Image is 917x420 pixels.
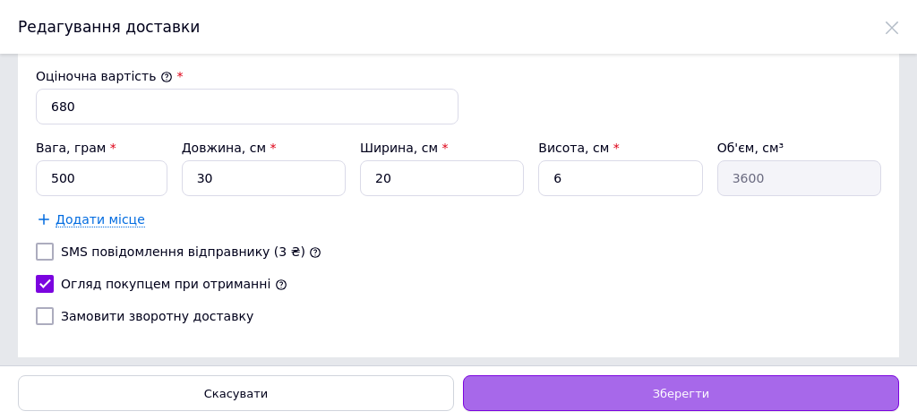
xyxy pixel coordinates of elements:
[61,244,305,259] label: SMS повідомлення відправнику (3 ₴)
[204,387,268,400] span: Скасувати
[18,18,200,36] span: Редагування доставки
[717,139,881,157] div: Об'єм, см³
[61,309,253,323] label: Замовити зворотну доставку
[182,141,277,155] label: Довжина, см
[360,141,448,155] label: Ширина, см
[653,387,709,400] span: Зберегти
[61,277,270,291] label: Огляд покупцем при отриманні
[56,212,145,227] span: Додати місце
[36,69,173,83] label: Оціночна вартість
[36,141,116,155] label: Вага, грам
[538,141,619,155] label: Висота, см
